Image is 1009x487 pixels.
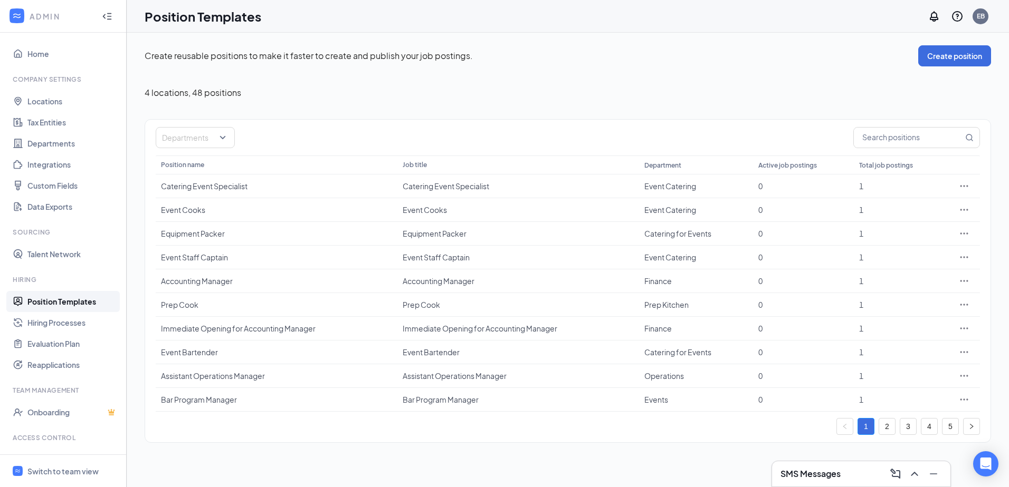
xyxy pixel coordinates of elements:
svg: WorkstreamLogo [12,11,22,21]
td: Finance [639,269,753,293]
span: Position name [161,161,204,169]
span: right [968,423,975,430]
a: Users [27,449,118,470]
div: Access control [13,433,116,442]
div: 0 [758,252,849,262]
a: Position Templates [27,291,118,312]
button: left [836,418,853,435]
div: 0 [758,347,849,357]
a: Reapplications [27,354,118,375]
button: right [963,418,980,435]
div: Catering Event Specialist [403,181,634,191]
div: Bar Program Manager [161,394,392,405]
div: Event Staff Captain [403,252,634,262]
li: 5 [942,418,959,435]
button: Minimize [925,465,942,482]
button: ComposeMessage [887,465,904,482]
svg: Ellipses [959,347,969,357]
svg: Collapse [102,11,112,22]
div: 0 [758,181,849,191]
div: 1 [859,394,943,405]
div: Event Bartender [161,347,392,357]
div: EB [977,12,985,21]
div: Switch to team view [27,466,99,476]
svg: Ellipses [959,394,969,405]
div: 0 [758,323,849,334]
div: Equipment Packer [403,228,634,239]
svg: Ellipses [959,181,969,191]
li: 3 [900,418,917,435]
td: Event Catering [639,174,753,198]
div: Event Staff Captain [161,252,392,262]
a: Locations [27,91,118,112]
span: left [842,423,848,430]
div: Accounting Manager [161,276,392,286]
svg: Ellipses [959,276,969,286]
a: Talent Network [27,244,118,265]
button: ChevronUp [906,465,923,482]
div: Prep Cook [403,299,634,310]
li: 2 [879,418,896,435]
div: 1 [859,323,943,334]
svg: ComposeMessage [889,467,902,480]
a: 5 [943,418,958,434]
div: Event Cooks [403,204,634,215]
div: Assistant Operations Manager [161,371,392,381]
span: Job title [403,161,427,169]
a: OnboardingCrown [27,402,118,423]
svg: Ellipses [959,323,969,334]
svg: ChevronUp [908,467,921,480]
svg: Notifications [928,10,940,23]
div: 0 [758,371,849,381]
a: Integrations [27,154,118,175]
div: Assistant Operations Manager [403,371,634,381]
h1: Position Templates [145,7,261,25]
li: 1 [858,418,874,435]
div: 0 [758,276,849,286]
svg: Ellipses [959,228,969,239]
div: 0 [758,394,849,405]
div: Event Bartender [403,347,634,357]
span: 4 locations , 48 positions [145,87,241,98]
input: Search positions [854,128,963,148]
td: Catering for Events [639,222,753,246]
a: Custom Fields [27,175,118,196]
div: Open Intercom Messenger [973,451,998,476]
td: Event Catering [639,246,753,269]
li: Next Page [963,418,980,435]
svg: Minimize [927,467,940,480]
td: Finance [639,317,753,340]
div: Catering Event Specialist [161,181,392,191]
td: Operations [639,364,753,388]
svg: WorkstreamLogo [14,467,21,474]
td: Event Catering [639,198,753,222]
th: Active job postings [753,155,854,174]
svg: QuestionInfo [951,10,964,23]
td: Events [639,388,753,412]
div: 1 [859,252,943,262]
div: Bar Program Manager [403,394,634,405]
svg: Ellipses [959,252,969,262]
div: Equipment Packer [161,228,392,239]
div: Hiring [13,275,116,284]
svg: Ellipses [959,204,969,215]
svg: Ellipses [959,299,969,310]
div: Event Cooks [161,204,392,215]
a: Data Exports [27,196,118,217]
div: ADMIN [30,11,92,22]
div: 1 [859,181,943,191]
svg: MagnifyingGlass [965,133,974,142]
div: Immediate Opening for Accounting Manager [403,323,634,334]
li: Previous Page [836,418,853,435]
h3: SMS Messages [780,468,841,480]
a: Tax Entities [27,112,118,133]
div: 1 [859,371,943,381]
div: 1 [859,228,943,239]
div: Company Settings [13,75,116,84]
div: 0 [758,299,849,310]
div: Accounting Manager [403,276,634,286]
div: Sourcing [13,228,116,237]
a: Home [27,43,118,64]
div: 0 [758,204,849,215]
th: Total job postings [854,155,948,174]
